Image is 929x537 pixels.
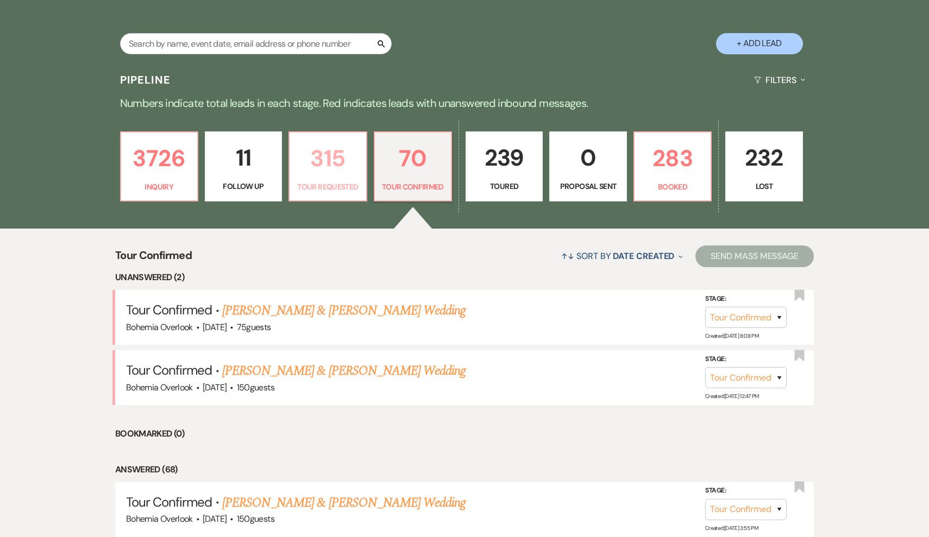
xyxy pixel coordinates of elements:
button: + Add Lead [716,33,803,54]
span: [DATE] [203,382,227,393]
li: Unanswered (2) [115,270,814,285]
a: 70Tour Confirmed [374,131,452,202]
p: 70 [381,140,444,176]
label: Stage: [705,485,787,497]
span: 150 guests [237,513,274,525]
li: Bookmarked (0) [115,427,814,441]
label: Stage: [705,353,787,365]
label: Stage: [705,293,787,305]
a: [PERSON_NAME] & [PERSON_NAME] Wedding [222,301,466,320]
li: Answered (68) [115,463,814,477]
a: [PERSON_NAME] & [PERSON_NAME] Wedding [222,493,466,513]
span: Created: [DATE] 8:08 PM [705,332,758,339]
p: Toured [473,180,536,192]
p: 239 [473,140,536,176]
p: 283 [641,140,704,176]
button: Send Mass Message [695,245,814,267]
button: Filters [750,66,809,94]
button: Sort By Date Created [557,242,687,270]
span: [DATE] [203,321,227,333]
p: 232 [732,140,795,176]
span: Tour Confirmed [126,362,212,378]
p: 315 [296,140,359,176]
p: Tour Requested [296,181,359,193]
p: Proposal Sent [556,180,619,192]
a: 0Proposal Sent [549,131,626,202]
p: Booked [641,181,704,193]
a: [PERSON_NAME] & [PERSON_NAME] Wedding [222,361,466,381]
p: 11 [212,140,275,176]
p: 3726 [128,140,191,176]
span: Tour Confirmed [115,247,192,270]
p: Tour Confirmed [381,181,444,193]
a: 315Tour Requested [288,131,367,202]
span: 75 guests [237,321,271,333]
input: Search by name, event date, email address or phone number [120,33,392,54]
a: 11Follow Up [205,131,282,202]
p: 0 [556,140,619,176]
p: Lost [732,180,795,192]
span: [DATE] [203,513,227,525]
span: Created: [DATE] 12:47 PM [705,393,758,400]
span: Bohemia Overlook [126,513,193,525]
a: 232Lost [725,131,802,202]
span: 150 guests [237,382,274,393]
a: 239Toured [466,131,543,202]
span: ↑↓ [561,250,574,262]
span: Tour Confirmed [126,301,212,318]
h3: Pipeline [120,72,171,87]
span: Date Created [613,250,674,262]
span: Bohemia Overlook [126,321,193,333]
p: Inquiry [128,181,191,193]
p: Follow Up [212,180,275,192]
p: Numbers indicate total leads in each stage. Red indicates leads with unanswered inbound messages. [73,94,856,112]
span: Bohemia Overlook [126,382,193,393]
a: 3726Inquiry [120,131,198,202]
a: 283Booked [633,131,712,202]
span: Created: [DATE] 3:55 PM [705,525,758,532]
span: Tour Confirmed [126,494,212,510]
